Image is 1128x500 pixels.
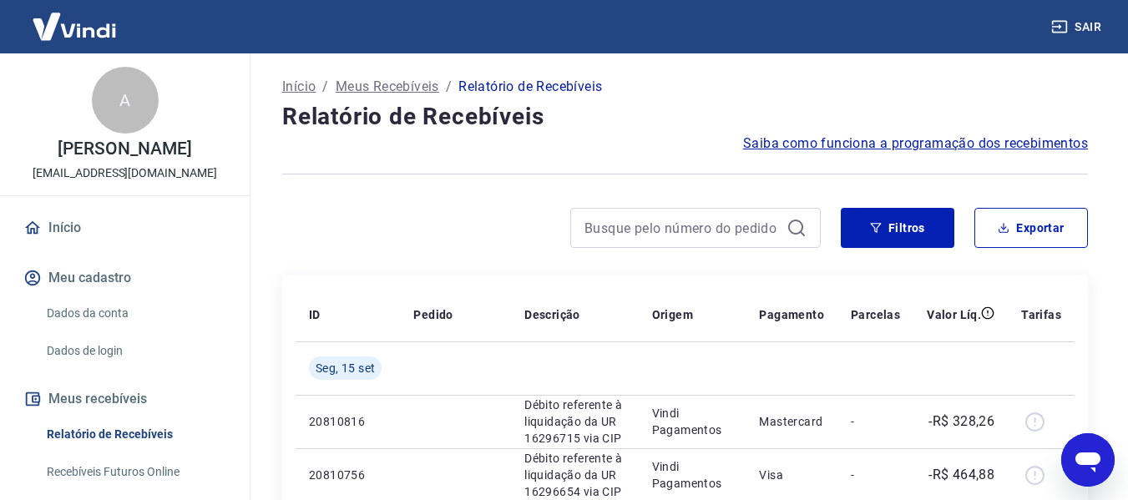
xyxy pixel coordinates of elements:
[20,210,230,246] a: Início
[309,467,387,483] p: 20810756
[841,208,954,248] button: Filtros
[40,417,230,452] a: Relatório de Recebíveis
[282,77,316,97] a: Início
[652,306,693,323] p: Origem
[851,413,900,430] p: -
[40,334,230,368] a: Dados de login
[524,450,625,500] p: Débito referente à liquidação da UR 16296654 via CIP
[524,396,625,447] p: Débito referente à liquidação da UR 16296715 via CIP
[316,360,375,376] span: Seg, 15 set
[309,413,387,430] p: 20810816
[309,306,321,323] p: ID
[1048,12,1108,43] button: Sair
[336,77,439,97] a: Meus Recebíveis
[927,306,981,323] p: Valor Líq.
[584,215,780,240] input: Busque pelo número do pedido
[928,412,994,432] p: -R$ 328,26
[851,306,900,323] p: Parcelas
[652,405,733,438] p: Vindi Pagamentos
[524,306,580,323] p: Descrição
[851,467,900,483] p: -
[92,67,159,134] div: A
[20,381,230,417] button: Meus recebíveis
[282,100,1088,134] h4: Relatório de Recebíveis
[928,465,994,485] p: -R$ 464,88
[458,77,602,97] p: Relatório de Recebíveis
[652,458,733,492] p: Vindi Pagamentos
[1061,433,1115,487] iframe: Botão para abrir a janela de mensagens
[20,1,129,52] img: Vindi
[446,77,452,97] p: /
[20,260,230,296] button: Meu cadastro
[743,134,1088,154] a: Saiba como funciona a programação dos recebimentos
[40,455,230,489] a: Recebíveis Futuros Online
[759,467,824,483] p: Visa
[40,296,230,331] a: Dados da conta
[974,208,1088,248] button: Exportar
[33,164,217,182] p: [EMAIL_ADDRESS][DOMAIN_NAME]
[759,413,824,430] p: Mastercard
[759,306,824,323] p: Pagamento
[413,306,453,323] p: Pedido
[1021,306,1061,323] p: Tarifas
[58,140,191,158] p: [PERSON_NAME]
[322,77,328,97] p: /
